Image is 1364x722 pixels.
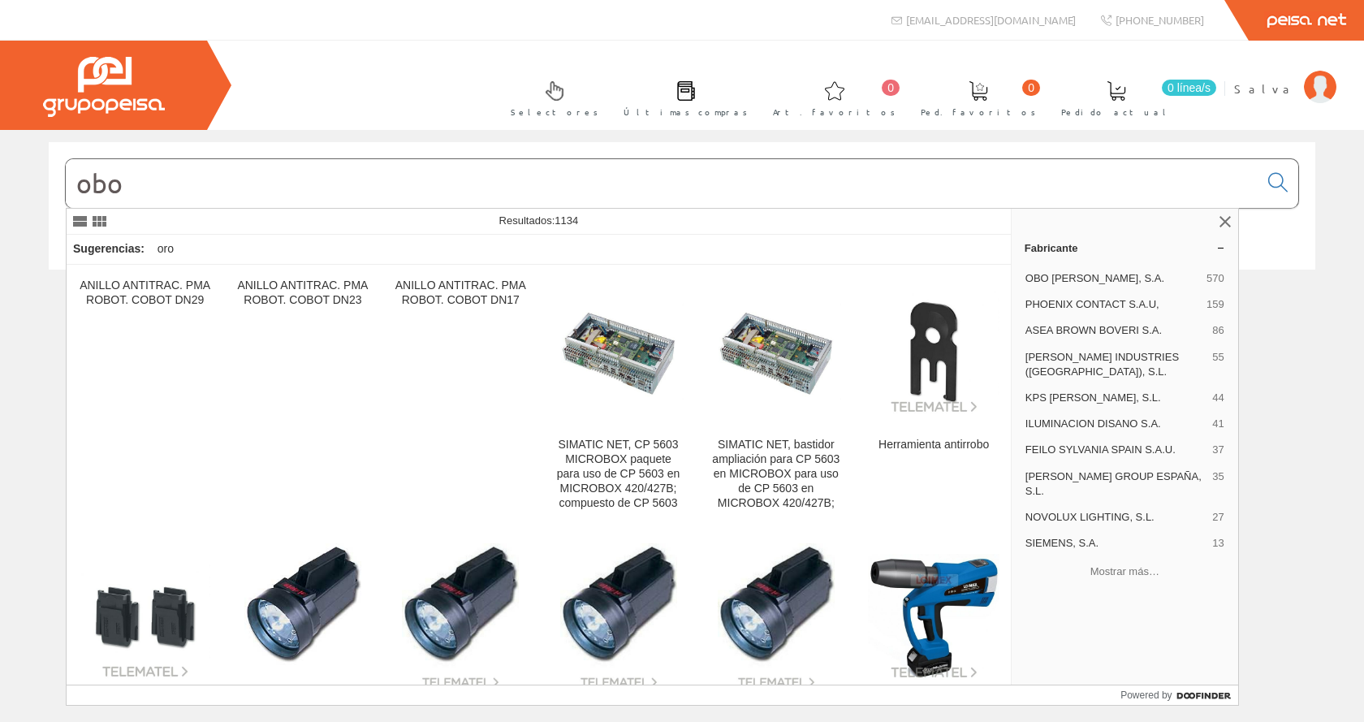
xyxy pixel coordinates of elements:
[540,266,697,530] a: SIMATIC NET, CP 5603 MICROBOX paquete para uso de CP 5603 en MICROBOX 420/427B; compuesto de CP 5...
[624,104,748,120] span: Últimas compras
[553,438,684,511] div: SIMATIC NET, CP 5603 MICROBOX paquete para uso de CP 5603 en MICROBOX 420/427B; compuesto de CP 5603
[237,279,368,308] div: ANILLO ANTITRAC. PMA ROBOT. COBOT DN23
[855,266,1012,530] a: Herramienta antirrobo Herramienta antirrobo
[1212,443,1224,457] span: 37
[1212,323,1224,338] span: 86
[868,289,999,413] img: Herramienta antirrobo
[402,543,519,690] img: Estroboscopio digital
[718,543,835,690] img: Estroboscopio digital
[1025,417,1206,431] span: ILUMINACION DISANO S.A.
[607,67,756,127] a: Últimas compras
[553,304,684,399] img: SIMATIC NET, CP 5603 MICROBOX paquete para uso de CP 5603 en MICROBOX 420/427B; compuesto de CP 5603
[1206,297,1224,312] span: 159
[1212,469,1224,499] span: 35
[1162,80,1216,96] span: 0 línea/s
[1025,297,1200,312] span: PHOENIX CONTACT S.A.U,
[1025,391,1206,405] span: KPS [PERSON_NAME], S.L.
[395,279,526,308] div: ANILLO ANTITRAC. PMA ROBOT. COBOT DN17
[868,438,999,452] div: Herramienta antirrobo
[1061,104,1172,120] span: Pedido actual
[1012,235,1238,261] a: Fabricante
[67,238,148,261] div: Sugerencias:
[494,67,606,127] a: Selectores
[697,266,854,530] a: SIMATIC NET, bastidor ampliación para CP 5603 en MICROBOX para uso de CP 5603 en MICROBOX 420/427...
[224,266,381,530] a: ANILLO ANTITRAC. PMA ROBOT. COBOT DN23
[1025,510,1206,525] span: NOVOLUX LIGHTING, S.L.
[66,159,1258,208] input: Buscar...
[773,104,896,120] span: Art. favoritos
[1116,13,1204,27] span: [PHONE_NUMBER]
[1025,469,1206,499] span: [PERSON_NAME] GROUP ESPAÑA, S.L.
[1212,417,1224,431] span: 41
[1025,350,1206,379] span: [PERSON_NAME] INDUSTRIES ([GEOGRAPHIC_DATA]), S.L.
[1022,80,1040,96] span: 0
[1234,67,1336,83] a: Salva
[1018,558,1232,585] button: Mostrar más…
[151,235,180,264] div: oro
[1025,323,1206,338] span: ASEA BROWN BOVERI S.A.
[80,555,210,679] img: Protección antirrobo
[1206,271,1224,286] span: 570
[1212,350,1224,379] span: 55
[555,214,578,227] span: 1134
[710,438,841,511] div: SIMATIC NET, bastidor ampliación para CP 5603 en MICROBOX para uso de CP 5603 en MICROBOX 420/427B;
[499,214,579,227] span: Resultados:
[1212,536,1224,551] span: 13
[511,104,598,120] span: Selectores
[43,57,165,117] img: Grupo Peisa
[882,80,900,96] span: 0
[80,279,210,308] div: ANILLO ANTITRAC. PMA ROBOT. COBOT DN29
[868,554,999,680] img: MOTOBOMBA HIDRAULICA
[560,543,677,690] img: Estroboscopio digital
[1212,510,1224,525] span: 27
[49,290,1315,304] div: © Grupo Peisa
[1120,685,1238,705] a: Powered by
[1025,271,1200,286] span: OBO [PERSON_NAME], S.A.
[1025,443,1206,457] span: FEILO SYLVANIA SPAIN S.A.U.
[1120,688,1172,703] span: Powered by
[710,304,841,399] img: SIMATIC NET, bastidor ampliación para CP 5603 en MICROBOX para uso de CP 5603 en MICROBOX 420/427B;
[67,266,223,530] a: ANILLO ANTITRAC. PMA ROBOT. COBOT DN29
[1025,536,1206,551] span: SIEMENS, S.A.
[244,543,361,690] img: Estroboscopio digital
[1212,391,1224,405] span: 44
[921,104,1036,120] span: Ped. favoritos
[1234,80,1296,97] span: Salva
[382,266,539,530] a: ANILLO ANTITRAC. PMA ROBOT. COBOT DN17
[906,13,1076,27] span: [EMAIL_ADDRESS][DOMAIN_NAME]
